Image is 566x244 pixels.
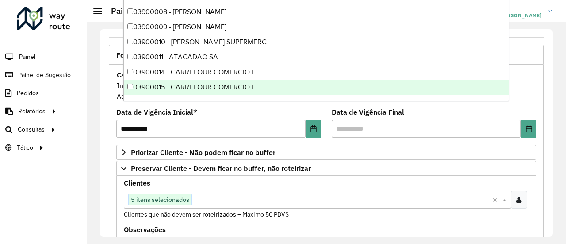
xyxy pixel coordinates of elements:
[116,145,536,160] a: Priorizar Cliente - Não podem ficar no buffer
[124,80,508,95] div: 03900015 - CARREFOUR COMERCIO E
[18,107,46,116] span: Relatórios
[116,51,216,58] span: Formulário Painel de Sugestão
[19,52,35,62] span: Painel
[124,95,508,110] div: 03900017 - BASE ATACADISTA LTDA
[124,210,289,218] small: Clientes que não devem ser roteirizados – Máximo 50 PDVS
[18,125,45,134] span: Consultas
[102,6,237,16] h2: Painel de Sugestão - Criar registro
[124,65,508,80] div: 03900014 - CARREFOUR COMERCIO E
[129,194,191,205] span: 5 itens selecionados
[124,35,508,50] div: 03900010 - [PERSON_NAME] SUPERMERC
[124,50,508,65] div: 03900011 - ATACADAO SA
[124,178,150,188] label: Clientes
[521,120,536,138] button: Choose Date
[306,120,321,138] button: Choose Date
[493,194,500,205] span: Clear all
[17,89,39,98] span: Pedidos
[17,143,33,152] span: Tático
[332,107,404,117] label: Data de Vigência Final
[124,19,508,35] div: 03900009 - [PERSON_NAME]
[116,69,536,102] div: Informe a data de inicio, fim e preencha corretamente os campos abaixo. Ao final, você irá pré-vi...
[116,161,536,176] a: Preservar Cliente - Devem ficar no buffer, não roteirizar
[124,4,508,19] div: 03900008 - [PERSON_NAME]
[117,70,263,79] strong: Cadastro Painel de sugestão de roteirização:
[124,224,166,235] label: Observações
[18,70,71,80] span: Painel de Sugestão
[131,149,275,156] span: Priorizar Cliente - Não podem ficar no buffer
[116,107,197,117] label: Data de Vigência Inicial
[131,165,311,172] span: Preservar Cliente - Devem ficar no buffer, não roteirizar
